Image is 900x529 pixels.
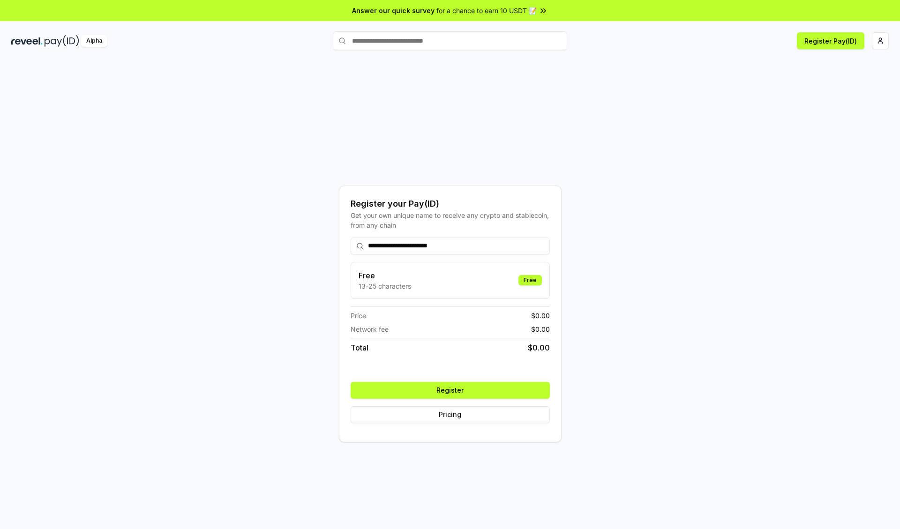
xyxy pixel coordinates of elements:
[351,311,366,320] span: Price
[11,35,43,47] img: reveel_dark
[797,32,864,49] button: Register Pay(ID)
[518,275,542,285] div: Free
[45,35,79,47] img: pay_id
[436,6,537,15] span: for a chance to earn 10 USDT 📝
[528,342,550,353] span: $ 0.00
[359,270,411,281] h3: Free
[351,406,550,423] button: Pricing
[351,382,550,399] button: Register
[351,324,389,334] span: Network fee
[351,210,550,230] div: Get your own unique name to receive any crypto and stablecoin, from any chain
[351,197,550,210] div: Register your Pay(ID)
[531,311,550,320] span: $ 0.00
[531,324,550,334] span: $ 0.00
[352,6,435,15] span: Answer our quick survey
[351,342,368,353] span: Total
[81,35,107,47] div: Alpha
[359,281,411,291] p: 13-25 characters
